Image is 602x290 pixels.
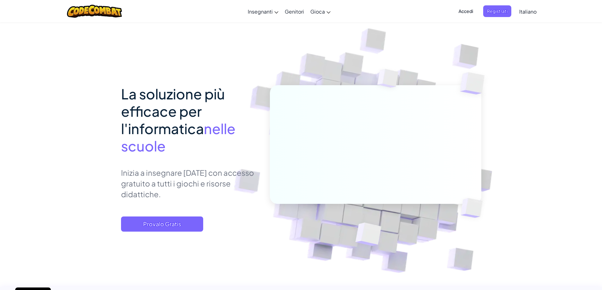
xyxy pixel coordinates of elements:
img: CodeCombat logo [67,5,122,18]
span: Italiano [519,8,537,15]
a: Genitori [282,3,307,20]
a: Gioca [307,3,334,20]
img: Overlap cubes [340,209,396,262]
span: Insegnanti [248,8,273,15]
img: Overlap cubes [450,185,497,231]
img: Overlap cubes [365,56,411,104]
a: Italiano [516,3,540,20]
span: nelle scuole [121,120,235,155]
img: Overlap cubes [447,57,502,110]
span: La soluzione più efficace per l'informatica [121,85,225,137]
button: Accedi [455,5,477,17]
span: Gioca [310,8,325,15]
a: Insegnanti [245,3,282,20]
button: Registrati [483,5,511,17]
p: Inizia a insegnare [DATE] con accesso gratuito a tutti i giochi e risorse didattiche. [121,167,260,199]
button: Provalo Gratis [121,216,203,232]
